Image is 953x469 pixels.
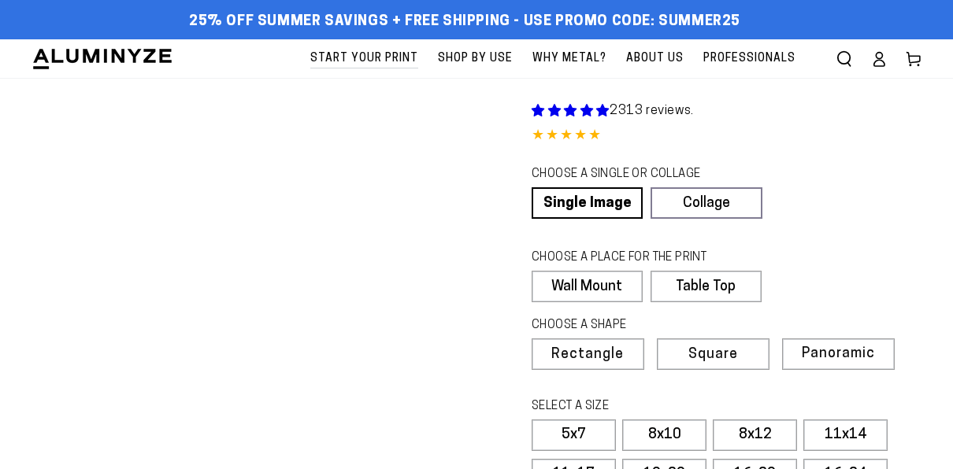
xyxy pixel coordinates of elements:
legend: CHOOSE A PLACE FOR THE PRINT [532,249,747,267]
legend: CHOOSE A SINGLE OR COLLAGE [532,166,747,183]
label: 11x14 [803,419,888,451]
a: Why Metal? [525,39,614,78]
img: Aluminyze [32,47,173,71]
span: Start Your Print [310,49,418,68]
label: Table Top [651,271,762,302]
legend: SELECT A SIZE [532,398,759,415]
span: Shop By Use [438,49,513,68]
span: About Us [626,49,684,68]
a: Professionals [695,39,803,78]
a: Single Image [532,187,643,219]
div: 4.85 out of 5.0 stars [532,125,921,148]
legend: CHOOSE A SHAPE [532,317,749,334]
a: Start Your Print [302,39,426,78]
a: Collage [651,187,762,219]
a: Shop By Use [430,39,521,78]
span: Panoramic [802,346,875,361]
span: Professionals [703,49,795,68]
span: Why Metal? [532,49,606,68]
label: 5x7 [532,419,616,451]
label: Wall Mount [532,271,643,302]
span: Square [688,348,738,362]
label: 8x10 [622,419,706,451]
summary: Search our site [827,42,862,76]
span: Rectangle [551,348,624,362]
span: 25% off Summer Savings + Free Shipping - Use Promo Code: SUMMER25 [189,13,740,31]
label: 8x12 [713,419,797,451]
a: About Us [618,39,692,78]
